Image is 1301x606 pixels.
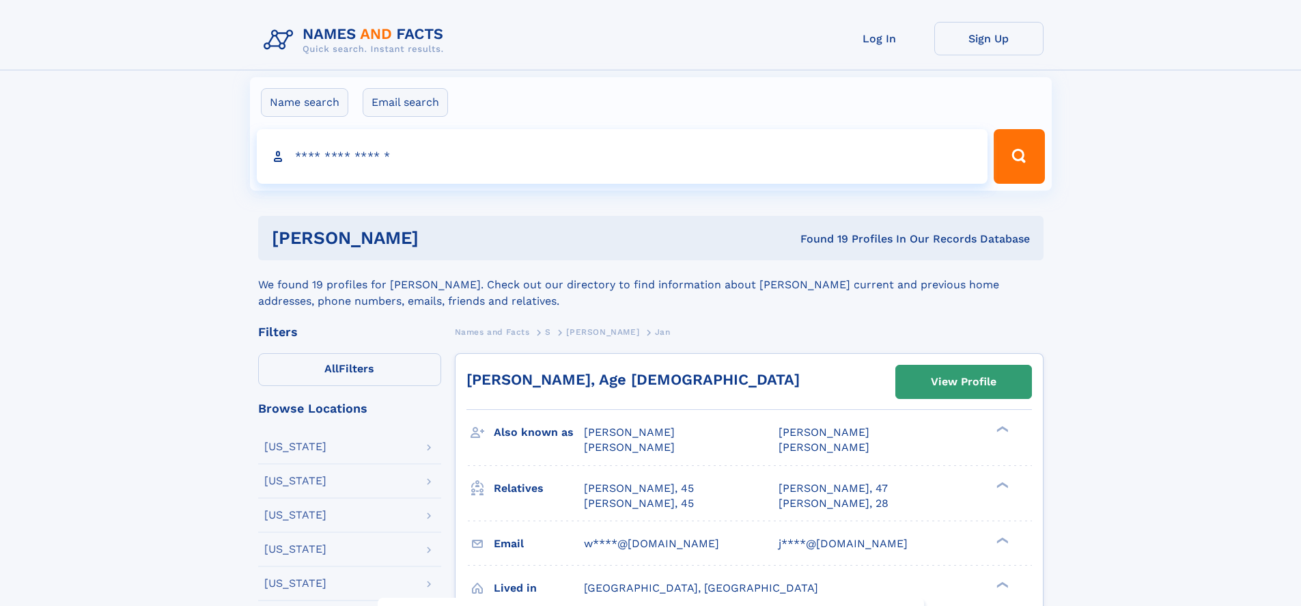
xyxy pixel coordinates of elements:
[258,22,455,59] img: Logo Names and Facts
[584,441,675,454] span: [PERSON_NAME]
[257,129,988,184] input: search input
[264,578,326,589] div: [US_STATE]
[545,327,551,337] span: S
[264,544,326,555] div: [US_STATE]
[466,371,800,388] a: [PERSON_NAME], Age [DEMOGRAPHIC_DATA]
[779,426,869,439] span: [PERSON_NAME]
[655,327,671,337] span: Jan
[264,441,326,452] div: [US_STATE]
[566,327,639,337] span: [PERSON_NAME]
[324,362,339,375] span: All
[264,510,326,521] div: [US_STATE]
[566,323,639,340] a: [PERSON_NAME]
[272,230,610,247] h1: [PERSON_NAME]
[494,577,584,600] h3: Lived in
[258,326,441,338] div: Filters
[584,496,694,511] a: [PERSON_NAME], 45
[779,441,869,454] span: [PERSON_NAME]
[993,580,1009,589] div: ❯
[264,476,326,486] div: [US_STATE]
[258,402,441,415] div: Browse Locations
[779,481,888,496] a: [PERSON_NAME], 47
[494,421,584,444] h3: Also known as
[455,323,530,340] a: Names and Facts
[609,232,1030,247] div: Found 19 Profiles In Our Records Database
[261,88,348,117] label: Name search
[993,425,1009,434] div: ❯
[584,426,675,439] span: [PERSON_NAME]
[584,581,818,594] span: [GEOGRAPHIC_DATA], [GEOGRAPHIC_DATA]
[993,480,1009,489] div: ❯
[779,496,889,511] a: [PERSON_NAME], 28
[993,536,1009,545] div: ❯
[363,88,448,117] label: Email search
[825,22,934,55] a: Log In
[494,477,584,500] h3: Relatives
[896,366,1031,398] a: View Profile
[545,323,551,340] a: S
[258,260,1044,309] div: We found 19 profiles for [PERSON_NAME]. Check out our directory to find information about [PERSON...
[494,532,584,555] h3: Email
[258,353,441,386] label: Filters
[931,366,996,398] div: View Profile
[934,22,1044,55] a: Sign Up
[584,481,694,496] a: [PERSON_NAME], 45
[994,129,1044,184] button: Search Button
